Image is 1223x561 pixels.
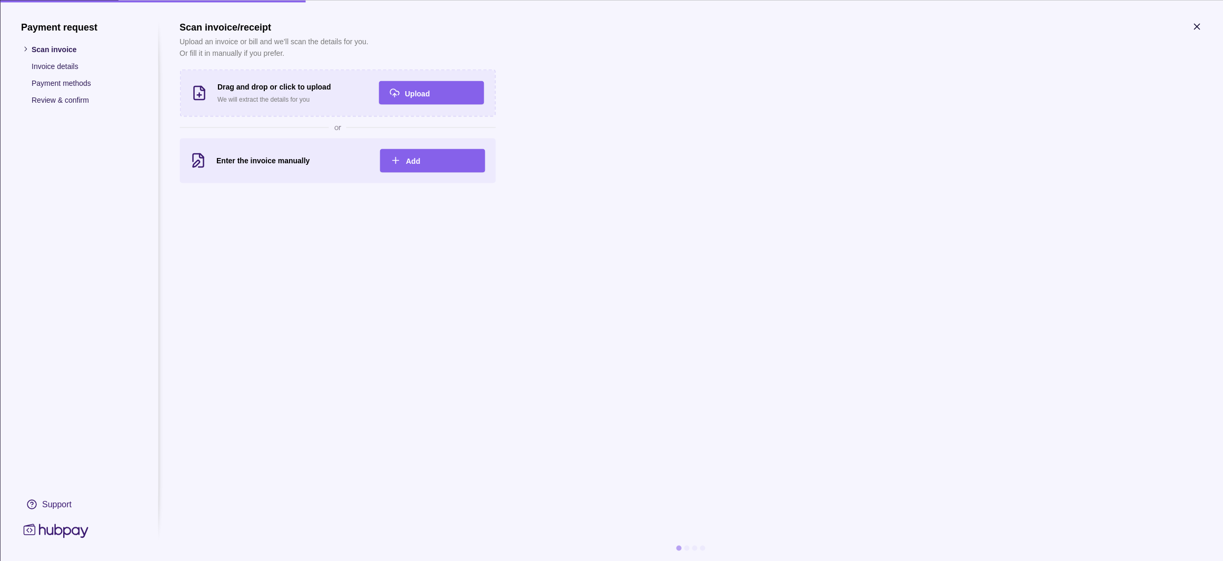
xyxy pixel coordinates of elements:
[217,93,368,105] p: We will extract the details for you
[42,498,72,510] div: Support
[406,157,420,165] span: Add
[32,77,137,88] p: Payment methods
[380,149,485,172] button: Add
[379,81,484,105] button: Upload
[180,35,369,58] p: Upload an invoice or bill and we’ll scan the details for you. Or fill it in manually if you prefer.
[405,89,430,97] span: Upload
[32,94,137,105] p: Review & confirm
[217,81,368,92] h3: Drag and drop or click to upload
[32,60,137,72] p: Invoice details
[21,493,137,515] a: Support
[32,43,137,55] p: Scan invoice
[334,122,341,133] span: or
[21,21,137,33] h1: Payment request
[216,155,369,166] h3: Enter the invoice manually
[180,21,369,33] h1: Scan invoice/receipt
